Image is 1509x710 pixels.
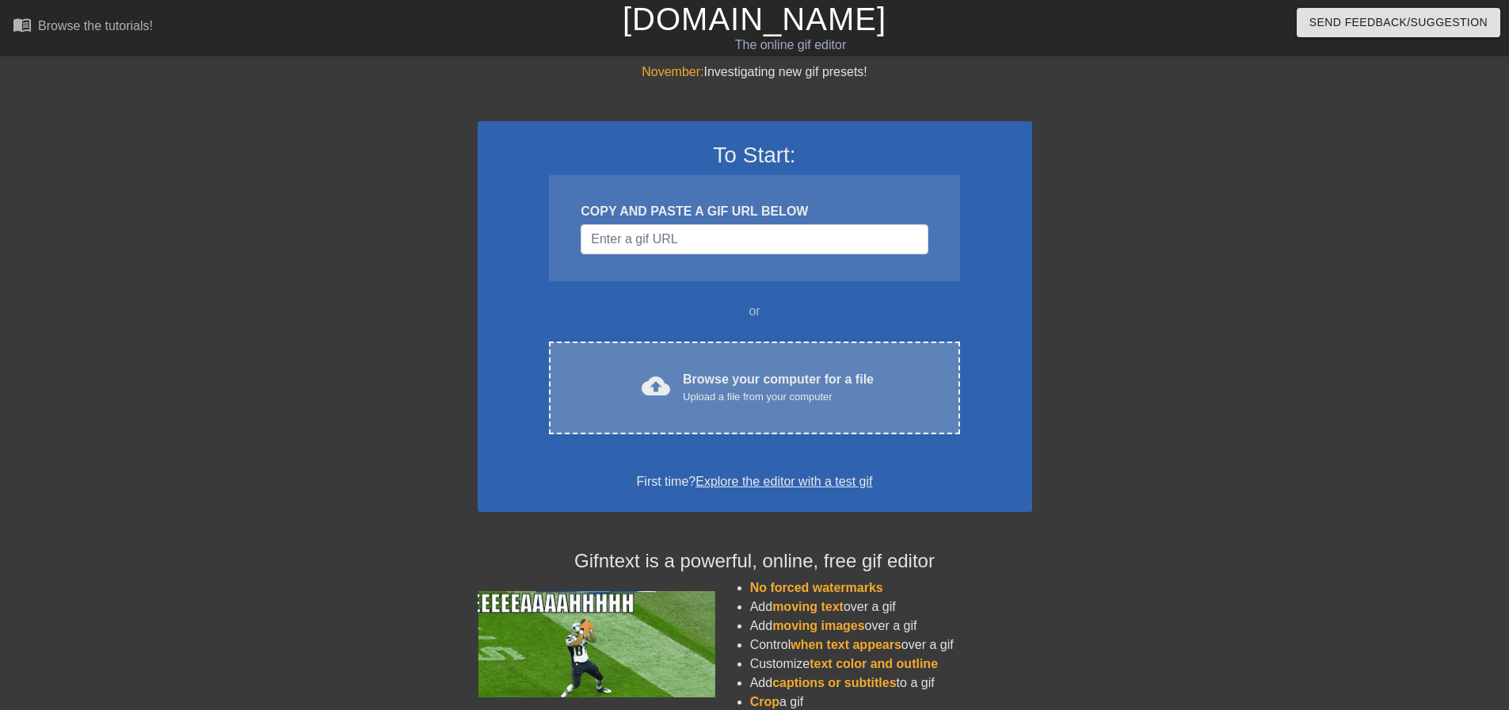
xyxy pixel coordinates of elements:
[623,2,886,36] a: [DOMAIN_NAME]
[13,15,153,40] a: Browse the tutorials!
[478,550,1032,573] h4: Gifntext is a powerful, online, free gif editor
[1297,8,1500,37] button: Send Feedback/Suggestion
[750,597,1032,616] li: Add over a gif
[750,581,883,594] span: No forced watermarks
[1309,13,1488,32] span: Send Feedback/Suggestion
[38,19,153,32] div: Browse the tutorials!
[772,600,844,613] span: moving text
[581,224,928,254] input: Username
[642,372,670,400] span: cloud_upload
[511,36,1070,55] div: The online gif editor
[750,695,779,708] span: Crop
[695,475,872,488] a: Explore the editor with a test gif
[772,619,864,632] span: moving images
[750,636,1032,655] li: Control over a gif
[683,370,874,405] div: Browse your computer for a file
[478,63,1032,82] div: Investigating new gif presets!
[478,591,715,697] img: football_small.gif
[642,65,703,78] span: November:
[791,638,901,651] span: when text appears
[519,302,991,321] div: or
[498,142,1012,169] h3: To Start:
[750,616,1032,636] li: Add over a gif
[750,655,1032,674] li: Customize
[750,674,1032,693] li: Add to a gif
[772,676,896,689] span: captions or subtitles
[498,472,1012,491] div: First time?
[810,657,938,670] span: text color and outline
[13,15,32,34] span: menu_book
[581,202,928,221] div: COPY AND PASTE A GIF URL BELOW
[683,389,874,405] div: Upload a file from your computer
